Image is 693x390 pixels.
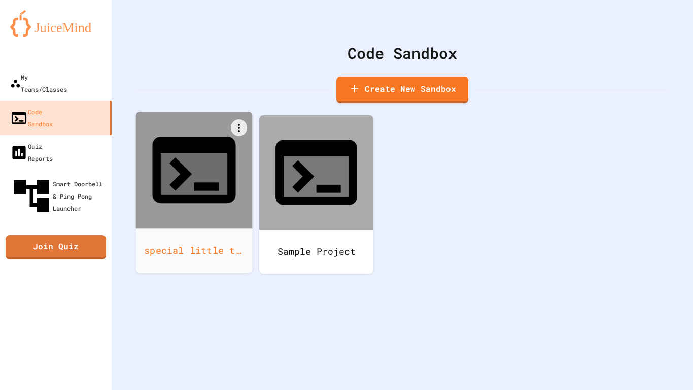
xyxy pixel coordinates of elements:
a: Sample Project [259,115,373,274]
a: special little things twin [136,112,253,273]
div: Code Sandbox [137,42,668,64]
div: special little things twin [136,228,253,273]
div: Smart Doorbell & Ping Pong Launcher [10,175,108,217]
div: Quiz Reports [10,140,53,165]
div: Code Sandbox [10,106,53,130]
a: Join Quiz [6,235,106,259]
img: logo-orange.svg [10,10,101,37]
div: My Teams/Classes [10,71,67,95]
div: Sample Project [259,230,373,274]
a: Create New Sandbox [336,77,468,103]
